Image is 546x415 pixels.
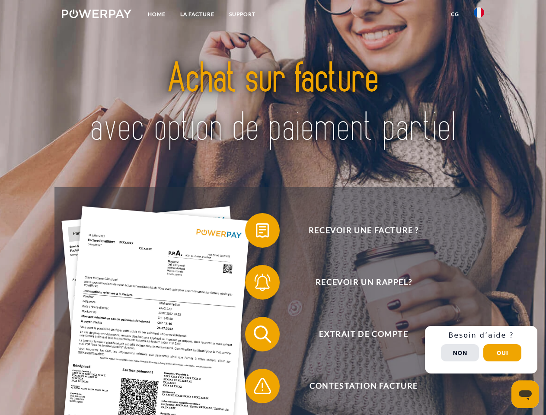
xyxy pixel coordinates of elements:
img: qb_warning.svg [252,375,273,397]
img: qb_bell.svg [252,271,273,293]
button: Extrait de compte [245,317,470,351]
a: Support [222,6,263,22]
span: Recevoir un rappel? [258,265,469,300]
img: logo-powerpay-white.svg [62,10,131,18]
iframe: Bouton de lancement de la fenêtre de messagerie [511,380,539,408]
img: qb_bill.svg [252,220,273,241]
span: Extrait de compte [258,317,469,351]
button: Contestation Facture [245,369,470,403]
button: Recevoir un rappel? [245,265,470,300]
h3: Besoin d’aide ? [430,331,532,340]
button: Recevoir une facture ? [245,213,470,248]
img: qb_search.svg [252,323,273,345]
a: Home [140,6,173,22]
div: Schnellhilfe [425,326,537,373]
button: Non [441,344,479,361]
a: LA FACTURE [173,6,222,22]
img: title-powerpay_fr.svg [83,41,463,166]
img: fr [474,7,484,18]
span: Contestation Facture [258,369,469,403]
a: CG [444,6,466,22]
span: Recevoir une facture ? [258,213,469,248]
button: Oui [483,344,521,361]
